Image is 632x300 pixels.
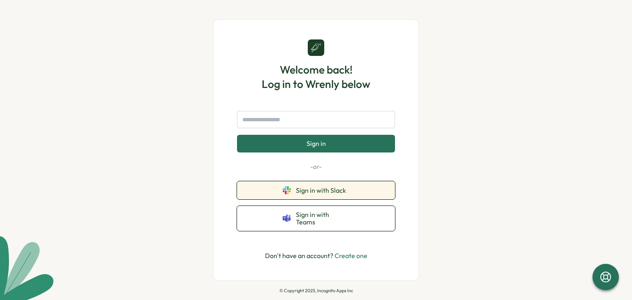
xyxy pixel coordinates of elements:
span: Sign in [307,140,326,147]
button: Sign in with Teams [237,206,395,231]
h1: Welcome back! Log in to Wrenly below [262,62,370,91]
p: -or- [237,162,395,171]
span: Sign in with Slack [296,187,349,194]
button: Sign in [237,135,395,152]
button: Sign in with Slack [237,181,395,199]
p: © Copyright 2025, Incognito Apps Inc [279,288,353,293]
span: Sign in with Teams [296,211,349,226]
p: Don't have an account? [265,251,367,261]
a: Create one [335,252,367,260]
